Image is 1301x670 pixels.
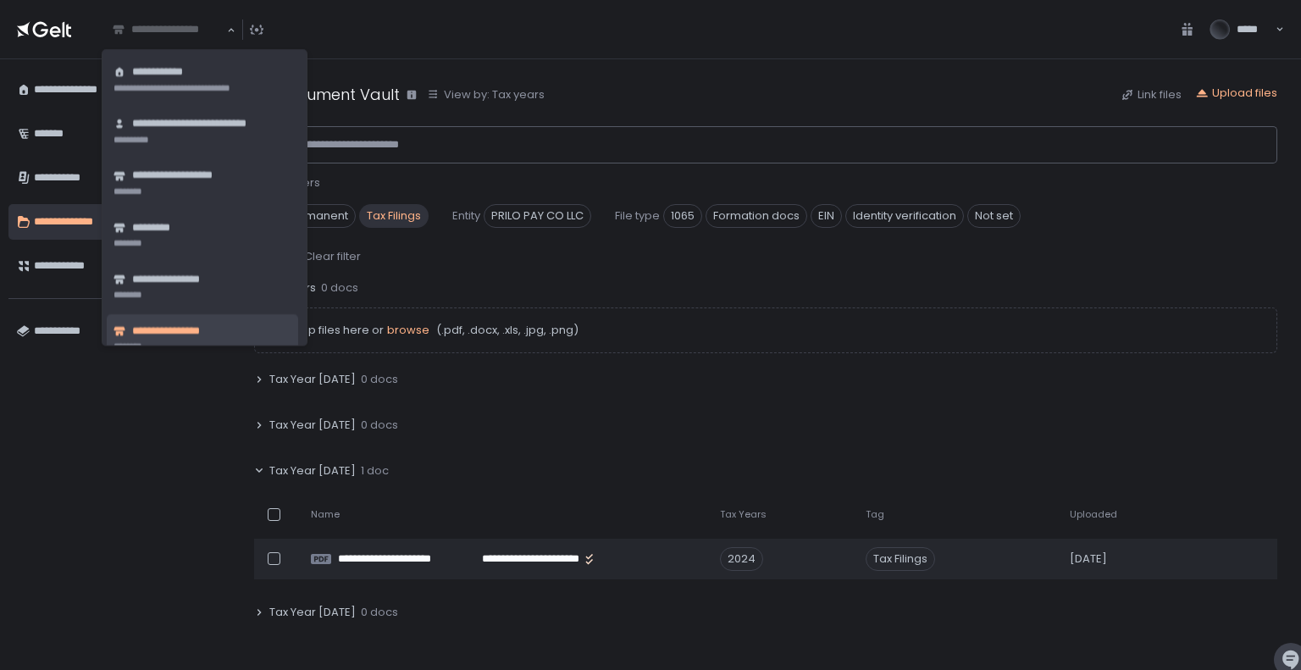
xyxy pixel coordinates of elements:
span: Tax Year [DATE] [269,418,356,433]
span: browse [387,322,429,338]
button: Link files [1121,87,1182,102]
div: 2024 [720,547,763,571]
span: [DATE] [1070,551,1107,567]
h1: Document Vault [276,83,400,106]
span: Entity [452,208,480,224]
button: Upload files [1195,86,1277,101]
span: 0 docs [321,280,358,296]
div: Clear filter [304,249,361,264]
span: All Years [269,280,316,296]
span: Tax Filings [866,547,935,571]
span: Permanent [279,204,356,228]
span: (.pdf, .docx, .xls, .jpg, .png) [433,323,579,338]
span: Tax Year [DATE] [269,372,356,387]
span: Identity verification [845,204,964,228]
span: 0 docs [361,605,398,620]
span: 0 docs [361,418,398,433]
button: Clear filter [303,248,362,265]
span: Tax Year [DATE] [269,463,356,479]
div: Search for option [102,12,235,47]
button: - Hide filters [254,175,320,191]
span: Name [311,508,340,521]
input: Search for option [113,21,225,38]
span: 1 Result [254,248,296,265]
span: Tag [254,208,275,224]
span: - Hide filters [254,174,320,191]
button: View by: Tax years [427,87,545,102]
span: 0 docs [361,372,398,387]
span: File type [615,208,660,224]
span: Not set [967,204,1021,228]
span: 1065 [663,204,702,228]
span: PRILO PAY CO LLC [484,204,591,228]
button: browse [387,323,429,338]
span: Tax Years [720,508,767,521]
span: Uploaded [1070,508,1117,521]
p: Drop files here or [289,323,1263,338]
span: Tax Filings [359,204,429,228]
span: Tag [866,508,884,521]
span: Tax Year [DATE] [269,605,356,620]
span: Formation docs [706,204,807,228]
span: 1 doc [361,463,389,479]
span: EIN [811,204,842,228]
